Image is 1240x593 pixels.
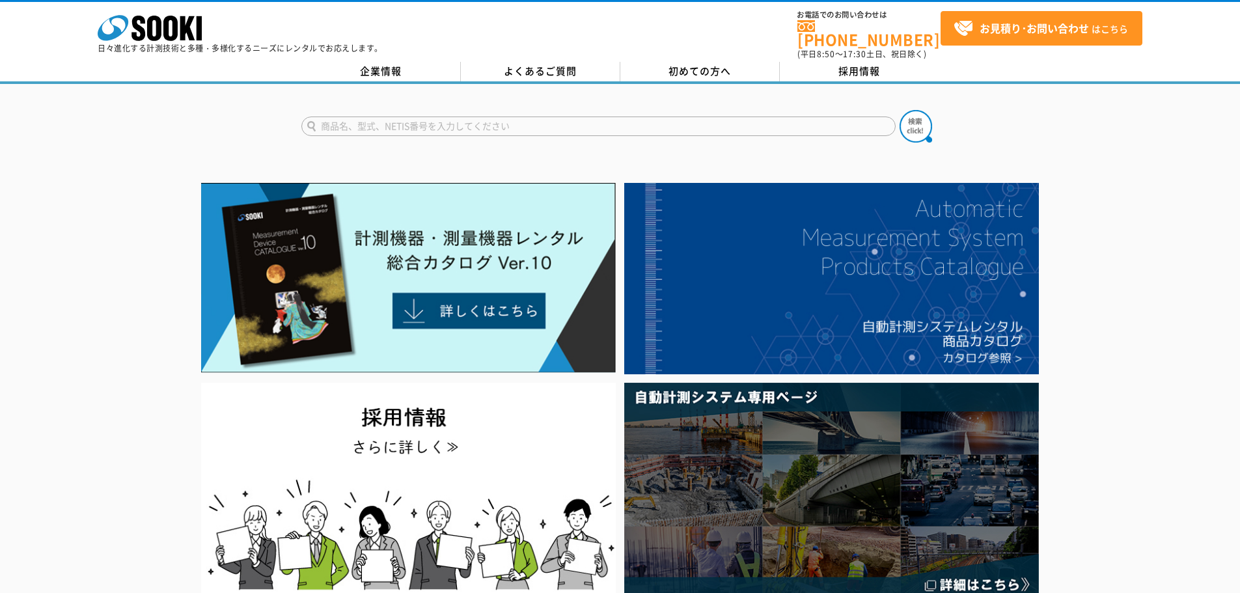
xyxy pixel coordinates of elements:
[620,62,780,81] a: 初めての方へ
[797,11,941,19] span: お電話でのお問い合わせは
[624,183,1039,374] img: 自動計測システムカタログ
[797,48,926,60] span: (平日 ～ 土日、祝日除く)
[301,62,461,81] a: 企業情報
[301,117,896,136] input: 商品名、型式、NETIS番号を入力してください
[98,44,383,52] p: 日々進化する計測技術と多種・多様化するニーズにレンタルでお応えします。
[797,20,941,47] a: [PHONE_NUMBER]
[843,48,866,60] span: 17:30
[900,110,932,143] img: btn_search.png
[668,64,731,78] span: 初めての方へ
[817,48,835,60] span: 8:50
[941,11,1142,46] a: お見積り･お問い合わせはこちら
[461,62,620,81] a: よくあるご質問
[980,20,1089,36] strong: お見積り･お問い合わせ
[954,19,1128,38] span: はこちら
[201,183,616,373] img: Catalog Ver10
[780,62,939,81] a: 採用情報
